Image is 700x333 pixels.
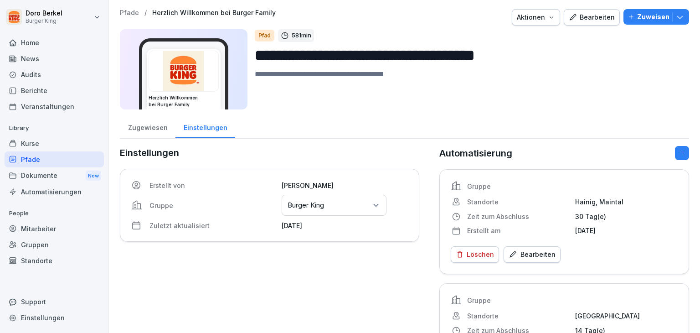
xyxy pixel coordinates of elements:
[5,253,104,269] a: Standorte
[5,121,104,135] p: Library
[5,310,104,326] a: Einstellungen
[5,135,104,151] a: Kurse
[5,35,104,51] a: Home
[120,146,419,160] p: Einstellungen
[564,9,620,26] button: Bearbeiten
[5,67,104,83] a: Audits
[575,212,678,221] p: 30 Tag(e)
[5,221,104,237] a: Mitarbeiter
[504,246,561,263] button: Bearbeiten
[569,12,615,22] div: Bearbeiten
[509,250,556,260] div: Bearbeiten
[144,9,147,17] p: /
[575,197,678,207] p: Hainig, Maintal
[467,311,570,321] p: Standorte
[439,146,512,160] p: Automatisierung
[5,167,104,184] div: Dokumente
[5,206,104,221] p: People
[467,182,570,191] p: Gruppe
[149,51,218,91] img: d7i4fx08xy8ixypktl5r183n.png
[5,151,104,167] a: Pfade
[467,212,570,221] p: Zeit zum Abschluss
[120,9,139,17] a: Pfade
[467,226,570,235] p: Erstellt am
[288,201,324,210] p: Burger King
[467,197,570,207] p: Standorte
[255,30,274,42] div: Pfad
[5,237,104,253] a: Gruppen
[149,181,276,190] p: Erstellt von
[120,115,175,138] a: Zugewiesen
[467,296,570,305] p: Gruppe
[282,221,408,230] p: [DATE]
[86,171,101,181] div: New
[149,221,276,230] p: Zuletzt aktualisiert
[5,83,104,99] a: Berichte
[152,9,276,17] a: Herzlich Willkommen bei Burger Family
[5,167,104,184] a: DokumenteNew
[575,311,678,321] p: [GEOGRAPHIC_DATA]
[637,12,669,22] p: Zuweisen
[149,94,219,108] h3: Herzlich Willkommen bei Burger Family
[5,99,104,114] a: Veranstaltungen
[149,201,276,210] p: Gruppe
[5,184,104,200] a: Automatisierungen
[175,115,235,138] a: Einstellungen
[623,9,689,25] button: Zuweisen
[26,18,62,24] p: Burger King
[5,294,104,310] div: Support
[517,12,555,22] div: Aktionen
[451,246,499,263] button: Löschen
[456,250,494,260] div: Löschen
[512,9,560,26] button: Aktionen
[292,31,311,40] p: 581 min
[5,51,104,67] a: News
[26,10,62,17] p: Doro Berkel
[575,226,678,235] p: [DATE]
[282,181,408,190] p: [PERSON_NAME]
